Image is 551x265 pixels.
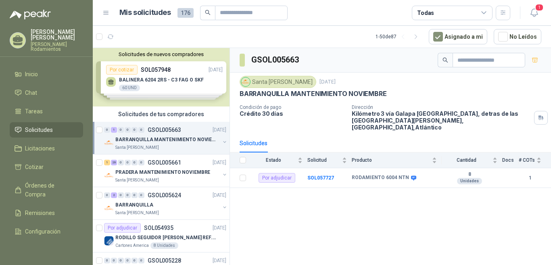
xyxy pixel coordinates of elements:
[25,163,44,171] span: Cotizar
[138,127,144,133] div: 0
[150,242,178,249] div: 8 Unidades
[25,144,55,153] span: Licitaciones
[25,107,43,116] span: Tareas
[10,159,83,175] a: Cotizar
[96,51,226,57] button: Solicitudes de nuevos compradores
[25,227,61,236] span: Configuración
[118,192,124,198] div: 0
[307,175,334,181] a: SOL057727
[111,192,117,198] div: 2
[115,234,216,242] p: RODILLO SEGUIDOR [PERSON_NAME] REF. NATV-17-PPA [PERSON_NAME]
[119,7,171,19] h1: Mis solicitudes
[10,224,83,239] a: Configuración
[93,48,230,106] div: Solicitudes de nuevos compradoresPor cotizarSOL057948[DATE] BALINERA 6204 2RS - C3 FAG O SKF60 UN...
[519,157,535,163] span: # COTs
[352,152,442,168] th: Producto
[240,139,267,148] div: Solicitudes
[31,42,83,52] p: [PERSON_NAME] Rodamientos
[535,4,544,11] span: 1
[205,10,211,15] span: search
[10,10,51,19] img: Logo peakr
[104,203,114,213] img: Company Logo
[125,127,131,133] div: 0
[442,152,502,168] th: Cantidad
[307,152,352,168] th: Solicitud
[442,171,497,178] b: 8
[319,78,336,86] p: [DATE]
[25,181,75,199] span: Órdenes de Compra
[352,157,430,163] span: Producto
[213,126,226,134] p: [DATE]
[148,160,181,165] p: GSOL005661
[138,258,144,263] div: 0
[111,258,117,263] div: 0
[25,125,53,134] span: Solicitudes
[457,178,482,184] div: Unidades
[115,201,153,209] p: BARRANQUILLA
[104,138,114,148] img: Company Logo
[240,76,316,88] div: Santa [PERSON_NAME]
[25,70,38,79] span: Inicio
[125,192,131,198] div: 0
[115,136,216,144] p: BARRANQUILLA MANTENIMIENTO NOVIEMBRE
[527,6,541,20] button: 1
[241,77,250,86] img: Company Logo
[131,127,138,133] div: 0
[10,67,83,82] a: Inicio
[131,160,138,165] div: 0
[25,209,55,217] span: Remisiones
[213,257,226,265] p: [DATE]
[307,157,340,163] span: Solicitud
[118,127,124,133] div: 0
[115,144,159,151] p: Santa [PERSON_NAME]
[125,160,131,165] div: 0
[240,90,387,98] p: BARRANQUILLA MANTENIMIENTO NOVIEMBRE
[251,157,296,163] span: Estado
[31,29,83,40] p: [PERSON_NAME] [PERSON_NAME]
[502,152,519,168] th: Docs
[240,104,345,110] p: Condición de pago
[148,127,181,133] p: GSOL005663
[104,223,141,233] div: Por adjudicar
[131,258,138,263] div: 0
[104,125,228,151] a: 0 1 0 0 0 0 GSOL005663[DATE] Company LogoBARRANQUILLA MANTENIMIENTO NOVIEMBRESanta [PERSON_NAME]
[104,192,110,198] div: 0
[251,152,307,168] th: Estado
[111,127,117,133] div: 1
[10,104,83,119] a: Tareas
[10,122,83,138] a: Solicitudes
[104,258,110,263] div: 0
[213,159,226,167] p: [DATE]
[10,205,83,221] a: Remisiones
[93,220,230,252] a: Por adjudicarSOL054935[DATE] Company LogoRODILLO SEGUIDOR [PERSON_NAME] REF. NATV-17-PPA [PERSON_...
[144,225,173,231] p: SOL054935
[148,192,181,198] p: GSOL005624
[177,8,194,18] span: 176
[104,160,110,165] div: 1
[352,175,409,181] b: RODAMIENTO 6004 NTN
[93,106,230,122] div: Solicitudes de tus compradores
[115,210,159,216] p: Santa [PERSON_NAME]
[104,190,228,216] a: 0 2 0 0 0 0 GSOL005624[DATE] Company LogoBARRANQUILLASanta [PERSON_NAME]
[111,160,117,165] div: 26
[10,85,83,100] a: Chat
[442,57,448,63] span: search
[118,258,124,263] div: 0
[115,177,159,184] p: Santa [PERSON_NAME]
[240,110,345,117] p: Crédito 30 días
[10,242,83,258] a: Manuales y ayuda
[376,30,422,43] div: 1 - 50 de 87
[138,160,144,165] div: 0
[131,192,138,198] div: 0
[213,192,226,199] p: [DATE]
[115,242,149,249] p: Cartones America
[519,152,551,168] th: # COTs
[125,258,131,263] div: 0
[259,173,295,183] div: Por adjudicar
[104,158,228,184] a: 1 26 0 0 0 0 GSOL005661[DATE] Company LogoPRADERA MANTENIMIENTO NOVIEMBRESanta [PERSON_NAME]
[442,157,491,163] span: Cantidad
[352,104,531,110] p: Dirección
[25,88,37,97] span: Chat
[251,54,300,66] h3: GSOL005663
